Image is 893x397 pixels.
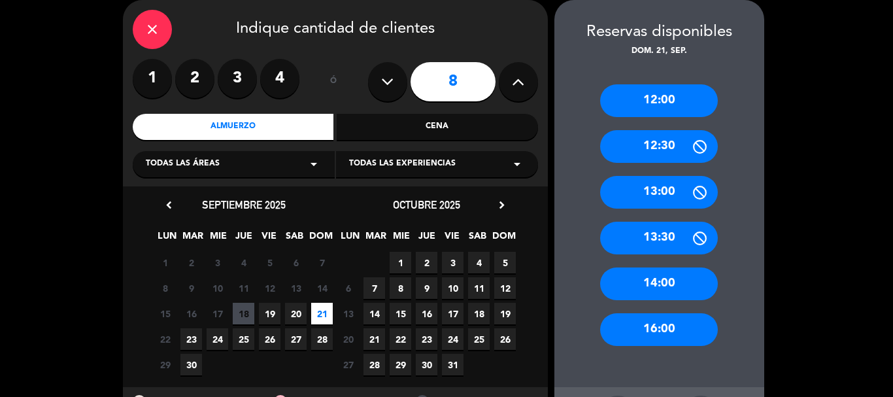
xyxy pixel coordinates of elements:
span: 16 [180,303,202,324]
span: 24 [207,328,228,350]
span: MAR [365,228,386,250]
span: 5 [494,252,516,273]
span: LUN [156,228,178,250]
span: 9 [416,277,437,299]
div: Indique cantidad de clientes [133,10,538,49]
span: 9 [180,277,202,299]
span: 30 [180,354,202,375]
div: ó [312,59,355,105]
span: 13 [337,303,359,324]
span: septiembre 2025 [202,198,286,211]
span: 4 [233,252,254,273]
label: 1 [133,59,172,98]
span: 29 [154,354,176,375]
span: 3 [207,252,228,273]
span: 14 [363,303,385,324]
span: 21 [363,328,385,350]
span: 3 [442,252,463,273]
span: 14 [311,277,333,299]
span: 27 [285,328,307,350]
span: 8 [154,277,176,299]
span: 22 [390,328,411,350]
span: 10 [207,277,228,299]
span: 23 [180,328,202,350]
span: 15 [390,303,411,324]
div: 13:00 [600,176,718,209]
span: 8 [390,277,411,299]
span: LUN [339,228,361,250]
span: Todas las áreas [146,158,220,171]
span: MIE [390,228,412,250]
i: arrow_drop_down [509,156,525,172]
span: 11 [233,277,254,299]
span: 2 [416,252,437,273]
span: 6 [337,277,359,299]
div: Almuerzo [133,114,334,140]
span: 23 [416,328,437,350]
span: 4 [468,252,490,273]
span: 12 [259,277,280,299]
span: 18 [233,303,254,324]
div: 12:30 [600,130,718,163]
span: 21 [311,303,333,324]
span: 22 [154,328,176,350]
span: 28 [311,328,333,350]
div: dom. 21, sep. [554,45,764,58]
span: MAR [182,228,203,250]
span: 7 [363,277,385,299]
span: DOM [492,228,514,250]
span: 16 [416,303,437,324]
span: 2 [180,252,202,273]
span: 1 [390,252,411,273]
div: 12:00 [600,84,718,117]
i: chevron_left [162,198,176,212]
div: Cena [337,114,538,140]
span: 28 [363,354,385,375]
span: SAB [467,228,488,250]
span: 1 [154,252,176,273]
span: 24 [442,328,463,350]
i: chevron_right [495,198,509,212]
span: DOM [309,228,331,250]
span: 20 [337,328,359,350]
span: 7 [311,252,333,273]
span: 27 [337,354,359,375]
span: 30 [416,354,437,375]
span: 17 [442,303,463,324]
span: 19 [259,303,280,324]
span: 6 [285,252,307,273]
span: 26 [494,328,516,350]
span: 31 [442,354,463,375]
span: 17 [207,303,228,324]
span: Todas las experiencias [349,158,456,171]
span: 26 [259,328,280,350]
span: 25 [233,328,254,350]
span: 19 [494,303,516,324]
div: 13:30 [600,222,718,254]
div: 14:00 [600,268,718,300]
span: VIE [258,228,280,250]
label: 2 [175,59,214,98]
span: 11 [468,277,490,299]
span: 15 [154,303,176,324]
span: SAB [284,228,305,250]
div: Reservas disponibles [554,20,764,45]
span: 29 [390,354,411,375]
span: 25 [468,328,490,350]
span: octubre 2025 [393,198,460,211]
span: 5 [259,252,280,273]
span: JUE [416,228,437,250]
span: VIE [441,228,463,250]
i: arrow_drop_down [306,156,322,172]
span: 18 [468,303,490,324]
span: 12 [494,277,516,299]
span: 13 [285,277,307,299]
span: JUE [233,228,254,250]
i: close [144,22,160,37]
label: 3 [218,59,257,98]
span: MIE [207,228,229,250]
span: 10 [442,277,463,299]
div: 16:00 [600,313,718,346]
span: 20 [285,303,307,324]
label: 4 [260,59,299,98]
